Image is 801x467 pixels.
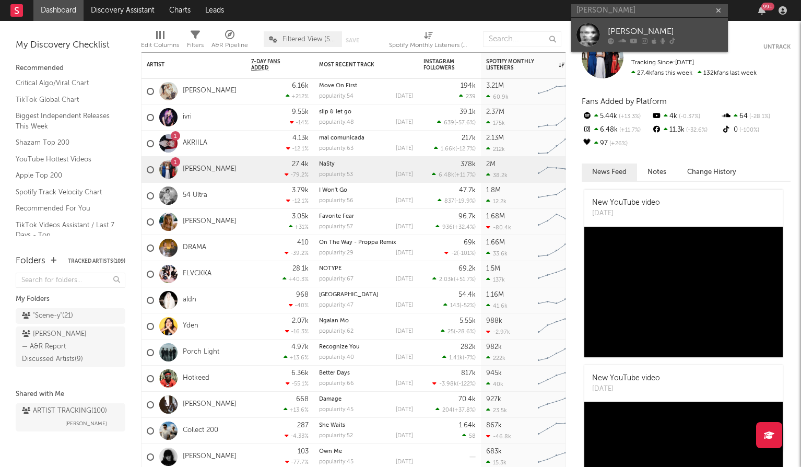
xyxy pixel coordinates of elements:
[141,26,179,56] div: Edit Columns
[582,164,637,181] button: News Feed
[533,287,580,313] svg: Chart title
[292,187,309,194] div: 3.79k
[292,213,309,220] div: 3.05k
[286,93,309,100] div: +212 %
[444,120,454,126] span: 639
[454,225,474,230] span: +32.4 %
[319,120,354,125] div: popularity: 48
[444,199,454,204] span: 837
[637,164,677,181] button: Notes
[486,265,500,272] div: 1.5M
[533,235,580,261] svg: Chart title
[486,422,502,429] div: 867k
[486,448,502,455] div: 683k
[396,459,413,465] div: [DATE]
[455,329,474,335] span: -28.6 %
[22,310,73,322] div: "Scene-y" ( 21 )
[319,83,357,89] a: Move On First
[346,38,359,43] button: Save
[284,354,309,361] div: +13.6 %
[454,407,474,413] span: +37.8 %
[319,344,413,350] div: Recognize You
[319,83,413,89] div: Move On First
[319,292,378,298] a: [GEOGRAPHIC_DATA]
[292,318,309,324] div: 2.07k
[16,186,115,198] a: Spotify Track Velocity Chart
[183,400,237,409] a: [PERSON_NAME]
[486,224,511,231] div: -80.4k
[319,266,341,272] a: NOTYPE
[319,396,413,402] div: Damage
[289,302,309,309] div: -40 %
[292,83,309,89] div: 6.16k
[319,135,413,141] div: mal comunicada
[396,146,413,151] div: [DATE]
[291,370,309,377] div: 6.36k
[483,31,561,47] input: Search...
[461,303,474,309] span: -52 %
[617,114,641,120] span: +13.3 %
[677,164,747,181] button: Change History
[319,188,413,193] div: I Won't Go
[458,381,474,387] span: -122 %
[282,276,309,283] div: +40.3 %
[592,384,660,394] div: [DATE]
[297,239,309,246] div: 410
[396,302,413,308] div: [DATE]
[435,406,476,413] div: ( )
[16,219,115,241] a: TikTok Videos Assistant / Last 7 Days - Top
[533,392,580,418] svg: Chart title
[16,62,125,75] div: Recommended
[319,276,354,282] div: popularity: 67
[486,250,508,257] div: 33.6k
[16,137,115,148] a: Shazam Top 200
[442,407,453,413] span: 204
[183,139,207,148] a: AKRIILA
[458,265,476,272] div: 69.2k
[434,145,476,152] div: ( )
[451,251,457,256] span: -2
[486,213,505,220] div: 1.68M
[183,243,206,252] a: DRAMA
[439,381,457,387] span: -3.98k
[211,26,248,56] div: A&R Pipeline
[296,396,309,403] div: 668
[396,224,413,230] div: [DATE]
[631,70,692,76] span: 27.4k fans this week
[319,407,354,413] div: popularity: 45
[291,344,309,351] div: 4.97k
[22,405,107,417] div: ARTIST TRACKING ( 100 )
[319,214,354,219] a: Favorite Fear
[443,302,476,309] div: ( )
[396,120,413,125] div: [DATE]
[319,318,413,324] div: Ngalan Mo
[319,292,413,298] div: detroit
[319,240,413,246] div: On The Way - Proppa Remix
[319,449,413,454] div: Own Me
[211,39,248,52] div: A&R Pipeline
[16,203,115,214] a: Recommended For You
[748,114,770,120] span: -28.1 %
[458,396,476,403] div: 70.4k
[441,146,455,152] span: 1.66k
[461,370,476,377] div: 817k
[631,60,694,66] span: Tracking Since: [DATE]
[141,39,179,52] div: Edit Columns
[183,348,219,357] a: Porch Light
[16,170,115,181] a: Apple Top 200
[319,396,341,402] a: Damage
[432,171,476,178] div: ( )
[592,208,660,219] div: [DATE]
[292,109,309,115] div: 9.55k
[763,42,791,52] button: Untrack
[290,119,309,126] div: -14 %
[486,135,504,142] div: 2.13M
[319,355,354,360] div: popularity: 40
[721,110,791,123] div: 64
[486,146,505,153] div: 212k
[396,329,413,334] div: [DATE]
[533,104,580,131] svg: Chart title
[464,239,476,246] div: 69k
[438,197,476,204] div: ( )
[459,422,476,429] div: 1.64k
